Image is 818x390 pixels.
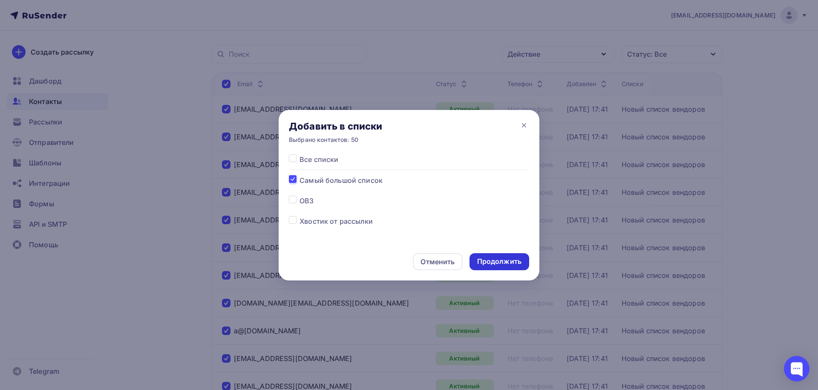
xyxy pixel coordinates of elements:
div: Выбрано контактов: 50 [289,136,382,144]
div: Отменить [421,257,455,267]
span: Все списки [300,154,338,165]
span: Хвостик от рассылки [300,216,373,226]
span: Самый большой список [300,175,383,185]
div: Добавить в списки [289,120,382,132]
div: Продолжить [477,257,521,266]
span: ОВЗ [300,196,314,206]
